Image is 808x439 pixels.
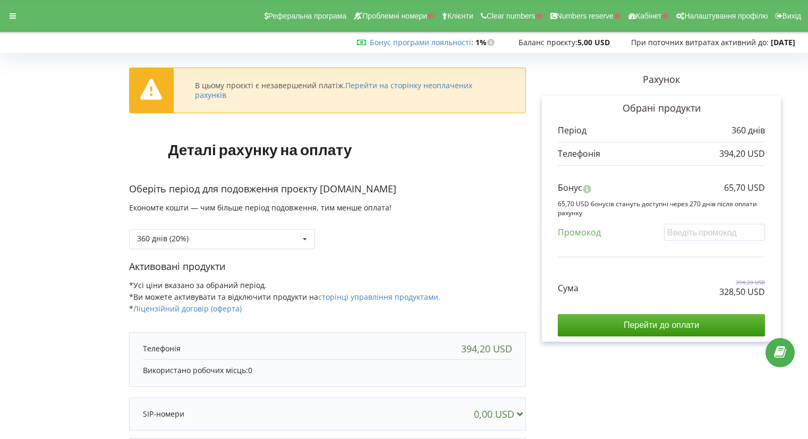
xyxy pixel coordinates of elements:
span: Clear numbers [487,12,535,20]
a: Перейти на сторінку неоплачених рахунків [195,80,472,100]
p: 360 днів [732,124,765,137]
p: 65,70 USD [724,182,765,194]
strong: 1% [475,37,497,47]
p: 394,20 USD [719,148,765,160]
span: Економте кошти — чим більше період подовження, тим менше оплата! [129,202,392,213]
h1: Деталі рахунку на оплату [129,124,391,175]
p: Активовані продукти [129,260,526,274]
p: 65,70 USD бонусів стануть доступні через 270 днів після оплати рахунку [558,199,765,217]
p: Обрані продукти [558,102,765,115]
span: Numbers reserve [557,12,614,20]
span: Налаштування профілю [684,12,768,20]
input: Перейти до оплати [558,314,765,336]
span: Проблемні номери [362,12,427,20]
p: Сума [558,282,579,294]
p: 328,50 USD [719,286,765,298]
p: Промокод [558,226,601,239]
div: 394,20 USD [461,343,512,354]
p: 394,20 USD [719,278,765,286]
span: Реферальна програма [268,12,347,20]
a: сторінці управління продуктами. [318,292,440,302]
p: Бонус [558,182,582,194]
span: *Усі ціни вказано за обраний період. [129,280,267,290]
p: Використано робочих місць: [143,365,512,376]
span: : [370,37,473,47]
strong: [DATE] [771,37,795,47]
strong: 5,00 USD [577,37,610,47]
span: Клієнти [447,12,473,20]
p: Оберіть період для подовження проєкту [DOMAIN_NAME] [129,182,526,196]
div: 360 днів (20%) [137,235,189,242]
div: 0,00 USD [474,409,528,419]
span: Кабінет [636,12,662,20]
a: Ліцензійний договір (оферта) [133,303,242,314]
a: Бонус програми лояльності [370,37,471,47]
p: Період [558,124,586,137]
p: Телефонія [143,343,181,354]
p: Телефонія [558,148,600,160]
span: Баланс проєкту: [518,37,577,47]
input: Введіть промокод [664,224,765,240]
span: *Ви можете активувати та відключити продукти на [129,292,440,302]
span: При поточних витратах активний до: [631,37,769,47]
p: Рахунок [526,73,797,87]
p: SIP-номери [143,409,184,419]
span: 0 [248,365,252,375]
div: В цьому проєкті є незавершений платіж. [195,81,504,100]
span: Вихід [783,12,801,20]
